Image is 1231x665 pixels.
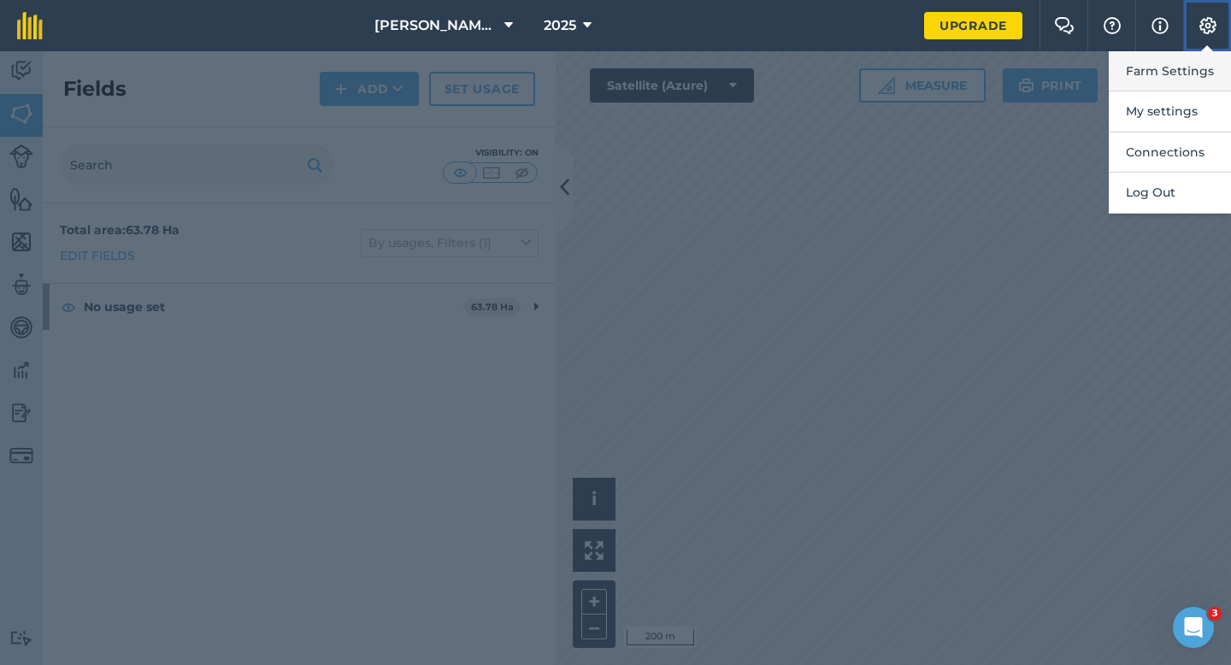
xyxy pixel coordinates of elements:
button: Farm Settings [1109,51,1231,91]
span: 3 [1208,607,1222,621]
img: Two speech bubbles overlapping with the left bubble in the forefront [1054,17,1075,34]
span: [PERSON_NAME] & Sons [374,15,498,36]
button: Connections [1109,132,1231,173]
a: Upgrade [924,12,1022,39]
span: 2025 [544,15,576,36]
img: A question mark icon [1102,17,1122,34]
img: fieldmargin Logo [17,12,43,39]
img: svg+xml;base64,PHN2ZyB4bWxucz0iaHR0cDovL3d3dy53My5vcmcvMjAwMC9zdmciIHdpZHRoPSIxNyIgaGVpZ2h0PSIxNy... [1151,15,1169,36]
button: Log Out [1109,173,1231,213]
img: A cog icon [1198,17,1218,34]
button: My settings [1109,91,1231,132]
iframe: Intercom live chat [1173,607,1214,648]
